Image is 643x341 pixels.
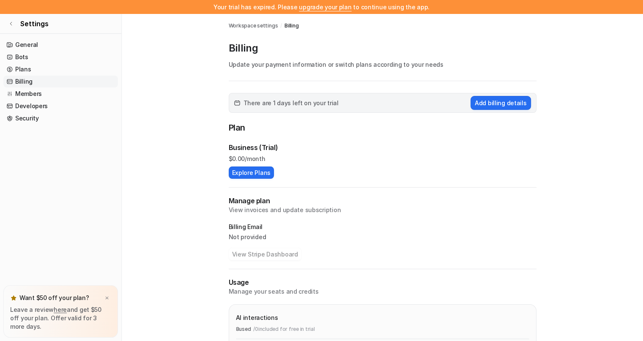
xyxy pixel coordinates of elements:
p: 8 used [236,325,251,333]
a: upgrade your plan [299,3,351,11]
p: Leave a review and get $50 off your plan. Offer valid for 3 more days. [10,306,111,331]
img: x [104,295,109,301]
p: Want $50 off your plan? [19,294,89,302]
a: General [3,39,118,51]
a: Workspace settings [229,22,278,30]
p: Manage your seats and credits [229,287,536,296]
a: Bots [3,51,118,63]
img: calender-icon.svg [234,100,240,106]
a: Billing [285,22,298,30]
p: Plan [229,121,536,136]
p: Update your payment information or switch plans according to your needs [229,60,536,69]
span: / [280,22,282,30]
button: View Stripe Dashboard [229,248,301,260]
p: Not provided [229,233,536,241]
a: Developers [3,100,118,112]
img: star [10,295,17,301]
span: There are 1 days left on your trial [244,98,339,107]
h2: Manage plan [229,196,536,206]
span: Settings [20,19,49,29]
p: Usage [229,278,536,287]
a: Plans [3,63,118,75]
p: View invoices and update subscription [229,206,536,214]
p: Business (Trial) [229,142,278,153]
p: AI interactions [236,313,278,322]
a: Security [3,112,118,124]
a: Members [3,88,118,100]
p: $ 0.00/month [229,154,536,163]
a: Billing [3,76,118,87]
button: Explore Plans [229,166,274,179]
p: / 0 included for free in trial [253,325,315,333]
button: Add billing details [471,96,531,110]
p: Billing Email [229,223,536,231]
p: Billing [229,41,536,55]
a: here [54,306,67,313]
